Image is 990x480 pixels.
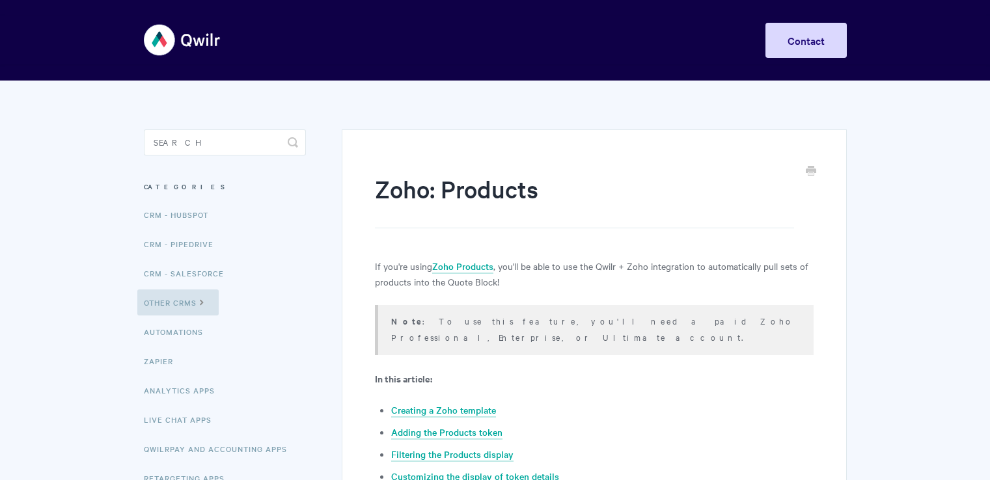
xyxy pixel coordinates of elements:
input: Search [144,129,306,155]
a: Automations [144,319,213,345]
strong: Note [391,315,422,327]
a: Filtering the Products display [391,447,514,462]
a: Adding the Products token [391,425,502,440]
a: Zoho Products [432,260,493,274]
img: Qwilr Help Center [144,16,221,64]
b: In this article: [375,371,432,385]
a: Analytics Apps [144,377,225,403]
a: CRM - Salesforce [144,260,234,286]
p: : To use this feature, you'll need a paid Zoho Professional, Enterprise, or Ultimate account. [391,313,797,345]
a: QwilrPay and Accounting Apps [144,436,297,462]
a: Creating a Zoho template [391,403,496,418]
a: Contact [765,23,847,58]
a: Print this Article [806,165,816,179]
h1: Zoho: Products [375,172,793,228]
p: If you're using , you'll be able to use the Qwilr + Zoho integration to automatically pull sets o... [375,258,813,289]
a: Zapier [144,348,183,374]
h3: Categories [144,175,306,198]
a: Other CRMs [137,289,219,315]
a: Live Chat Apps [144,407,221,433]
a: CRM - Pipedrive [144,231,223,257]
a: CRM - HubSpot [144,202,218,228]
